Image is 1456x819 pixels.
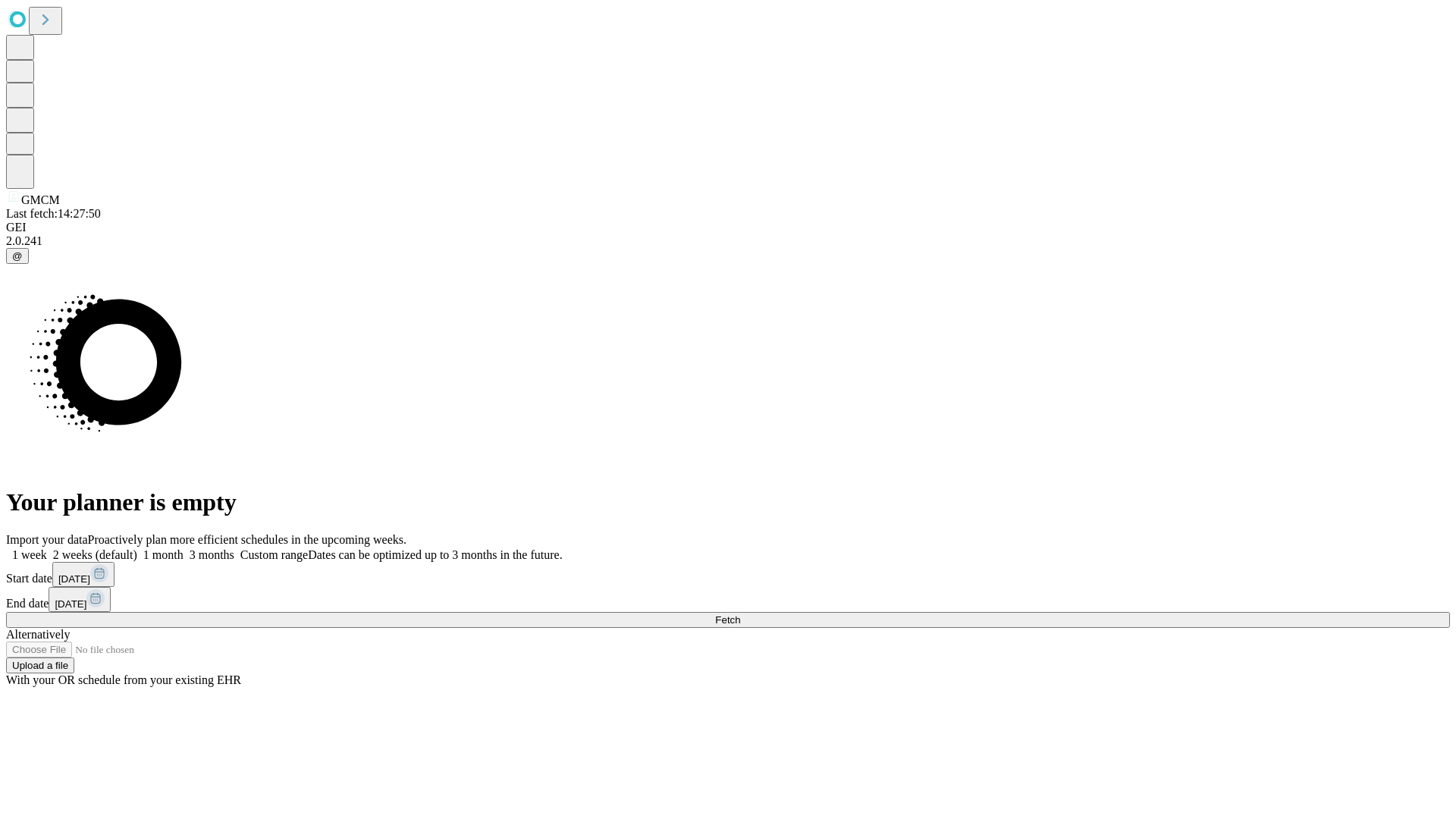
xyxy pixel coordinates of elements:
[6,587,1450,612] div: End date
[58,573,90,585] span: [DATE]
[21,193,60,206] span: GMCM
[190,548,234,561] span: 3 months
[6,628,70,641] span: Alternatively
[6,612,1450,628] button: Fetch
[53,548,137,561] span: 2 weeks (default)
[52,562,115,587] button: [DATE]
[6,562,1450,587] div: Start date
[308,548,562,561] span: Dates can be optimized up to 3 months in the future.
[49,587,111,612] button: [DATE]
[6,248,29,264] button: @
[6,673,241,686] span: With your OR schedule from your existing EHR
[6,221,1450,234] div: GEI
[143,548,184,561] span: 1 month
[55,598,86,610] span: [DATE]
[6,533,88,546] span: Import your data
[6,657,74,673] button: Upload a file
[6,488,1450,516] h1: Your planner is empty
[12,250,23,262] span: @
[12,548,47,561] span: 1 week
[6,234,1450,248] div: 2.0.241
[240,548,308,561] span: Custom range
[6,207,101,220] span: Last fetch: 14:27:50
[715,614,740,626] span: Fetch
[88,533,406,546] span: Proactively plan more efficient schedules in the upcoming weeks.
